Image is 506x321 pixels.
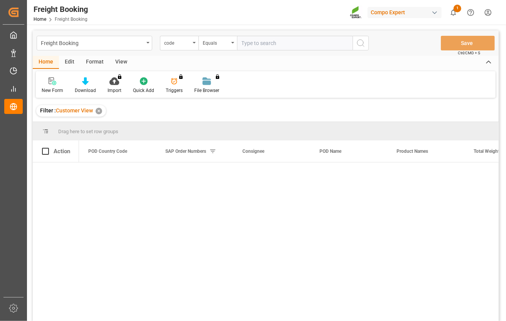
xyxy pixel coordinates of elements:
[242,149,264,154] span: Consignee
[75,87,96,94] div: Download
[88,149,127,154] span: POD Country Code
[368,5,445,20] button: Compo Expert
[353,36,369,50] button: search button
[441,36,495,50] button: Save
[58,129,118,134] span: Drag here to set row groups
[165,149,206,154] span: SAP Order Numbers
[458,50,480,56] span: Ctrl/CMD + S
[33,56,59,69] div: Home
[109,56,133,69] div: View
[40,107,56,114] span: Filter :
[42,87,63,94] div: New Form
[203,38,229,47] div: Equals
[164,38,190,47] div: code
[454,5,461,12] span: 1
[96,108,102,114] div: ✕
[368,7,442,18] div: Compo Expert
[59,56,80,69] div: Edit
[160,36,198,50] button: open menu
[237,36,353,50] input: Type to search
[41,38,144,47] div: Freight Booking
[34,3,88,15] div: Freight Booking
[54,148,70,155] div: Action
[80,56,109,69] div: Format
[350,6,362,19] img: Screenshot%202023-09-29%20at%2010.02.21.png_1712312052.png
[198,36,237,50] button: open menu
[37,36,152,50] button: open menu
[319,149,341,154] span: POD Name
[133,87,154,94] div: Quick Add
[445,4,462,21] button: show 1 new notifications
[462,4,479,21] button: Help Center
[397,149,428,154] span: Product Names
[56,107,93,114] span: Customer View
[34,17,46,22] a: Home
